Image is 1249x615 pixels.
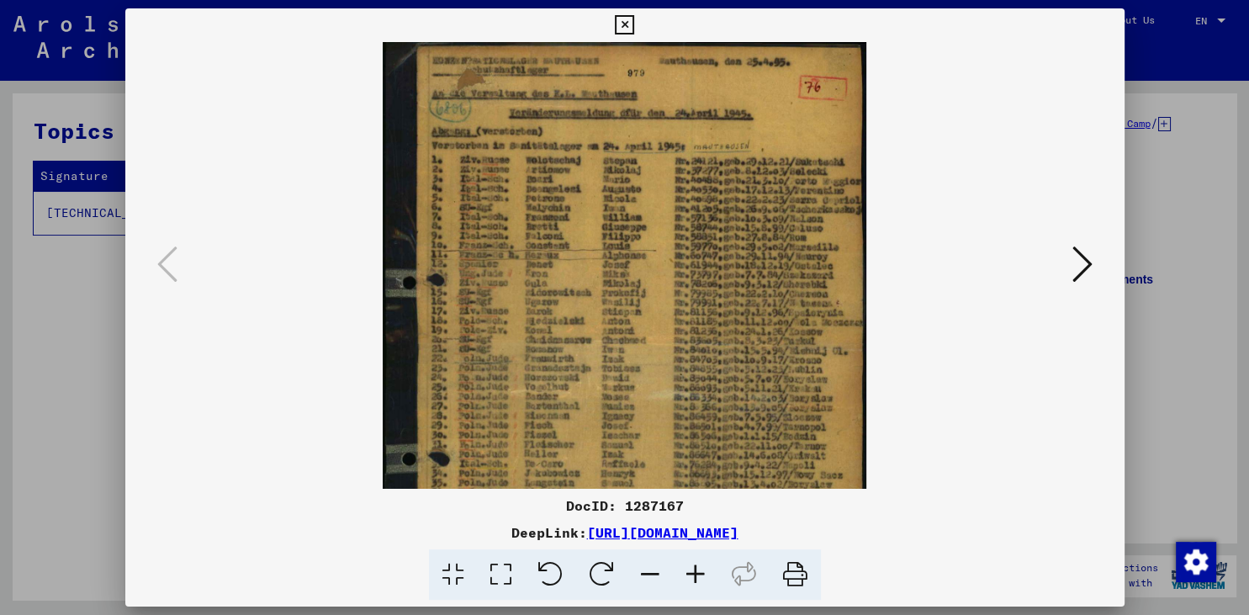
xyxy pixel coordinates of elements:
[125,522,1125,543] div: DeepLink:
[587,524,738,541] a: [URL][DOMAIN_NAME]
[125,496,1125,516] div: DocID: 1287167
[1176,542,1216,582] img: Change consent
[1175,541,1215,581] div: Change consent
